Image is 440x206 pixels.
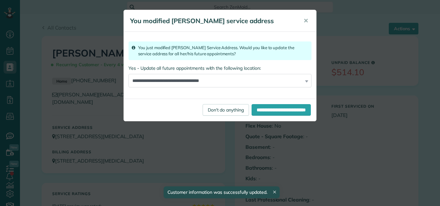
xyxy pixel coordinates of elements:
[303,17,308,24] span: ✕
[163,186,279,198] div: Customer information was successfully updated.
[203,104,249,116] a: Don't do anything
[208,107,244,113] span: Don't do anything
[130,16,294,25] h5: You modified [PERSON_NAME] service address
[129,65,311,71] label: Yes - Update all future appointments with the following location:
[129,41,311,60] div: You just modified [PERSON_NAME] Service Address. Would you like to update the service address for...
